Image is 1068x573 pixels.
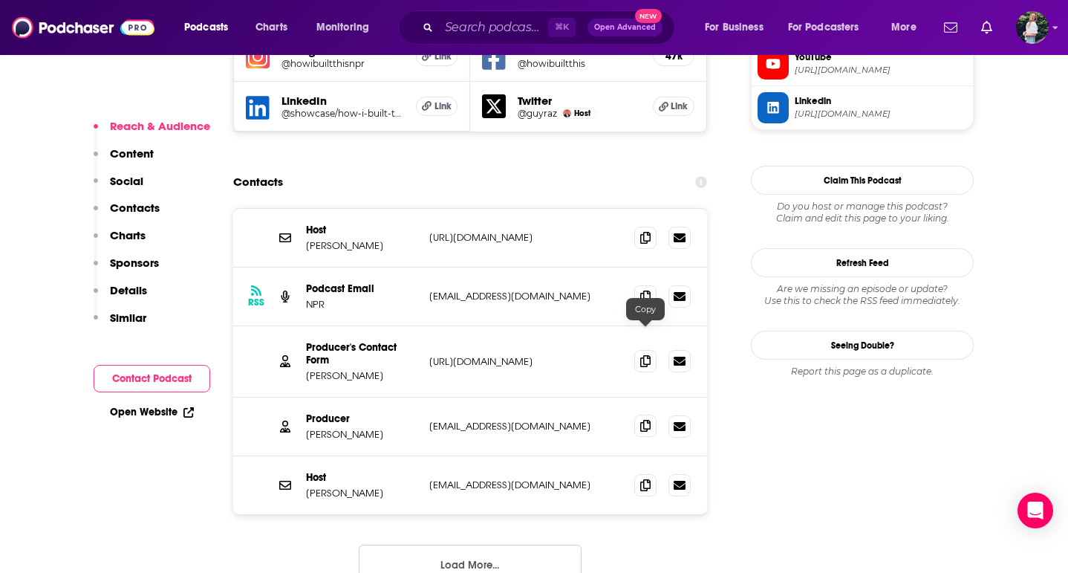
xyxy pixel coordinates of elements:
[306,298,417,311] p: NPR
[434,51,452,62] span: Link
[306,224,417,236] p: Host
[94,119,210,146] button: Reach & Audience
[563,109,571,117] img: Guy Raz
[281,58,404,69] a: @howibuiltthisnpr
[429,479,622,491] p: [EMAIL_ADDRESS][DOMAIN_NAME]
[110,174,143,188] p: Social
[881,16,935,39] button: open menu
[518,94,641,108] h5: Twitter
[306,428,417,441] p: [PERSON_NAME]
[788,17,859,38] span: For Podcasters
[306,282,417,295] p: Podcast Email
[518,58,641,69] a: @howibuiltthis
[429,290,622,302] p: [EMAIL_ADDRESS][DOMAIN_NAME]
[110,283,147,297] p: Details
[110,311,146,325] p: Similar
[1016,11,1049,44] button: Show profile menu
[665,50,682,62] h5: 47k
[306,369,417,382] p: [PERSON_NAME]
[110,406,194,418] a: Open Website
[429,355,622,368] p: [URL][DOMAIN_NAME]
[671,100,688,112] span: Link
[1016,11,1049,44] span: Logged in as ginny24232
[548,18,576,37] span: ⌘ K
[306,487,417,499] p: [PERSON_NAME]
[174,16,247,39] button: open menu
[1016,11,1049,44] img: User Profile
[751,248,974,277] button: Refresh Feed
[653,97,694,116] a: Link
[429,420,622,433] p: [EMAIL_ADDRESS][DOMAIN_NAME]
[110,256,159,270] p: Sponsors
[975,15,998,40] a: Show notifications dropdown
[233,168,283,196] h2: Contacts
[94,228,146,256] button: Charts
[416,97,458,116] a: Link
[434,100,452,112] span: Link
[255,17,287,38] span: Charts
[306,16,388,39] button: open menu
[758,48,967,80] a: YouTube[URL][DOMAIN_NAME]
[306,412,417,425] p: Producer
[938,15,963,40] a: Show notifications dropdown
[751,166,974,195] button: Claim This Podcast
[412,10,689,45] div: Search podcasts, credits, & more...
[429,231,622,244] p: [URL][DOMAIN_NAME]
[110,146,154,161] p: Content
[795,94,967,108] span: Linkedin
[281,108,404,119] a: @showcase/how-i-built-this/
[94,283,147,311] button: Details
[795,51,967,64] span: YouTube
[110,119,210,133] p: Reach & Audience
[518,108,557,119] a: @guyraz
[94,201,160,228] button: Contacts
[306,341,417,366] p: Producer's Contact Form
[94,256,159,283] button: Sponsors
[94,146,154,174] button: Content
[758,92,967,123] a: Linkedin[URL][DOMAIN_NAME]
[316,17,369,38] span: Monitoring
[635,9,662,23] span: New
[246,16,296,39] a: Charts
[694,16,782,39] button: open menu
[439,16,548,39] input: Search podcasts, credits, & more...
[110,228,146,242] p: Charts
[626,298,665,320] div: Copy
[751,331,974,360] a: Seeing Double?
[795,65,967,76] span: https://www.youtube.com/playlist?list=PLp-wXwmbv3z-1f-IDSSMABEEms7zLHPN
[110,201,160,215] p: Contacts
[795,109,967,120] span: https://www.linkedin.com/in/showcase/how-i-built-this/
[246,45,270,68] img: iconImage
[184,17,228,38] span: Podcasts
[416,47,458,66] a: Link
[94,365,210,392] button: Contact Podcast
[306,239,417,252] p: [PERSON_NAME]
[705,17,763,38] span: For Business
[248,297,264,308] h3: RSS
[594,24,656,31] span: Open Advanced
[12,13,154,42] img: Podchaser - Follow, Share and Rate Podcasts
[94,174,143,201] button: Social
[778,16,881,39] button: open menu
[891,17,916,38] span: More
[587,19,662,36] button: Open AdvancedNew
[751,201,974,224] div: Claim and edit this page to your liking.
[94,311,146,338] button: Similar
[1017,493,1053,528] div: Open Intercom Messenger
[574,109,590,118] span: Host
[306,471,417,484] p: Host
[281,94,404,108] h5: LinkedIn
[751,283,974,307] div: Are we missing an episode or update? Use this to check the RSS feed immediately.
[751,366,974,378] div: Report this page as a duplicate.
[751,201,974,213] span: Do you host or manage this podcast?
